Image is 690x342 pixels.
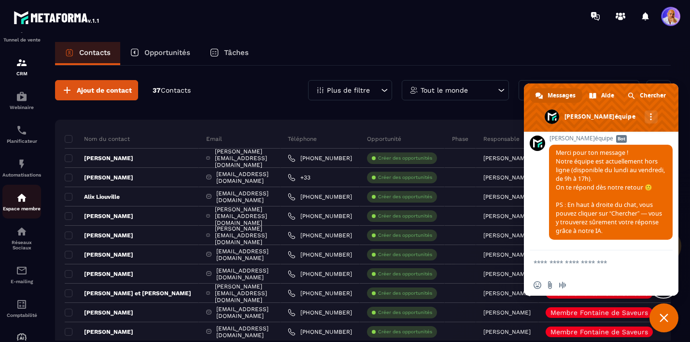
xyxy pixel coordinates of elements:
a: accountantaccountantComptabilité [2,291,41,325]
a: formationformationTunnel de vente [2,16,41,50]
p: Phase [452,135,468,143]
a: [PHONE_NUMBER] [288,232,352,239]
a: +33 [288,174,310,181]
img: automations [16,192,28,204]
p: [PERSON_NAME] [483,213,531,219]
p: [PERSON_NAME] [483,193,531,200]
span: Messages [548,88,576,103]
a: Chercher [622,88,673,103]
p: Responsable [483,135,520,143]
p: Tout le monde [421,87,468,94]
p: [PERSON_NAME] [65,270,133,278]
a: Tâches [200,42,258,65]
p: Membre Fontaine de Saveurs [550,328,648,335]
a: automationsautomationsWebinaire [2,83,41,117]
a: schedulerschedulerPlanificateur [2,117,41,151]
p: Créer des opportunités [378,309,432,316]
a: [PHONE_NUMBER] [288,193,352,201]
img: logo [14,9,100,26]
p: Tâches [224,48,249,57]
p: Webinaire [2,105,41,110]
p: Comptabilité [2,313,41,318]
span: Ajout de contact [77,85,132,95]
p: Créer des opportunités [378,271,432,277]
img: accountant [16,299,28,310]
a: social-networksocial-networkRéseaux Sociaux [2,219,41,258]
a: [PHONE_NUMBER] [288,309,352,316]
img: automations [16,158,28,170]
p: [PERSON_NAME] [65,251,133,259]
a: Contacts [55,42,120,65]
p: Réseaux Sociaux [2,240,41,250]
a: automationsautomationsEspace membre [2,185,41,219]
p: Contacts [79,48,111,57]
img: automations [16,91,28,102]
img: scheduler [16,124,28,136]
span: [PERSON_NAME]équipe [549,135,673,142]
p: Automatisations [2,172,41,178]
span: Bot [616,135,627,143]
img: email [16,265,28,276]
p: Email [206,135,222,143]
p: Tunnel de vente [2,37,41,42]
a: [PHONE_NUMBER] [288,251,352,259]
a: emailemailE-mailing [2,258,41,291]
p: [PERSON_NAME] [483,271,531,277]
p: Téléphone [288,135,317,143]
button: Ajout de contact [55,80,138,100]
a: [PHONE_NUMBER] [288,328,352,336]
p: [PERSON_NAME] et [PERSON_NAME] [65,289,191,297]
p: E-mailing [2,279,41,284]
a: formationformationCRM [2,50,41,83]
a: Opportunités [120,42,200,65]
a: Aide [583,88,621,103]
img: formation [16,57,28,68]
p: Membre Fontaine de Saveurs [550,309,648,316]
p: [PERSON_NAME] [65,328,133,336]
p: Créer des opportunités [378,174,432,181]
span: Merci pour ton message ! Notre équipe est actuellement hors ligne (disponible du lundi au vendred... [556,149,665,235]
a: [PHONE_NUMBER] [288,154,352,162]
a: automationsautomationsAutomatisations [2,151,41,185]
p: Créer des opportunités [378,232,432,239]
span: Insérer un emoji [534,281,541,289]
p: Opportunités [144,48,190,57]
p: Espace membre [2,206,41,211]
p: [PERSON_NAME] [483,290,531,297]
p: [PERSON_NAME] [65,309,133,316]
p: [PERSON_NAME] [483,309,531,316]
a: Messages [530,88,582,103]
p: [PERSON_NAME] [65,154,133,162]
p: Planificateur [2,138,41,144]
span: Message audio [559,281,566,289]
p: 37 [153,86,191,95]
p: CRM [2,71,41,76]
a: [PHONE_NUMBER] [288,212,352,220]
p: [PERSON_NAME] [483,174,531,181]
p: [PERSON_NAME] [483,251,531,258]
p: [PERSON_NAME] [65,212,133,220]
span: Contacts [161,86,191,94]
p: [PERSON_NAME] [65,174,133,181]
p: [PERSON_NAME] [65,232,133,239]
p: Créer des opportunités [378,251,432,258]
p: Nom du contact [65,135,130,143]
textarea: Entrez votre message... [534,250,649,274]
p: Créer des opportunités [378,290,432,297]
p: Créer des opportunités [378,328,432,335]
a: Fermer le chat [649,303,678,332]
img: social-network [16,226,28,237]
p: Créer des opportunités [378,155,432,162]
span: Chercher [640,88,666,103]
p: Alix Liouville [65,193,120,201]
p: Créer des opportunités [378,193,432,200]
p: Opportunité [367,135,401,143]
a: [PHONE_NUMBER] [288,270,352,278]
span: Envoyer un fichier [546,281,554,289]
p: [PERSON_NAME] [483,328,531,335]
p: [PERSON_NAME] [483,155,531,162]
p: Plus de filtre [327,87,370,94]
p: Membre Fontaine de Saveurs [550,290,648,297]
p: Créer des opportunités [378,213,432,219]
span: Aide [601,88,614,103]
